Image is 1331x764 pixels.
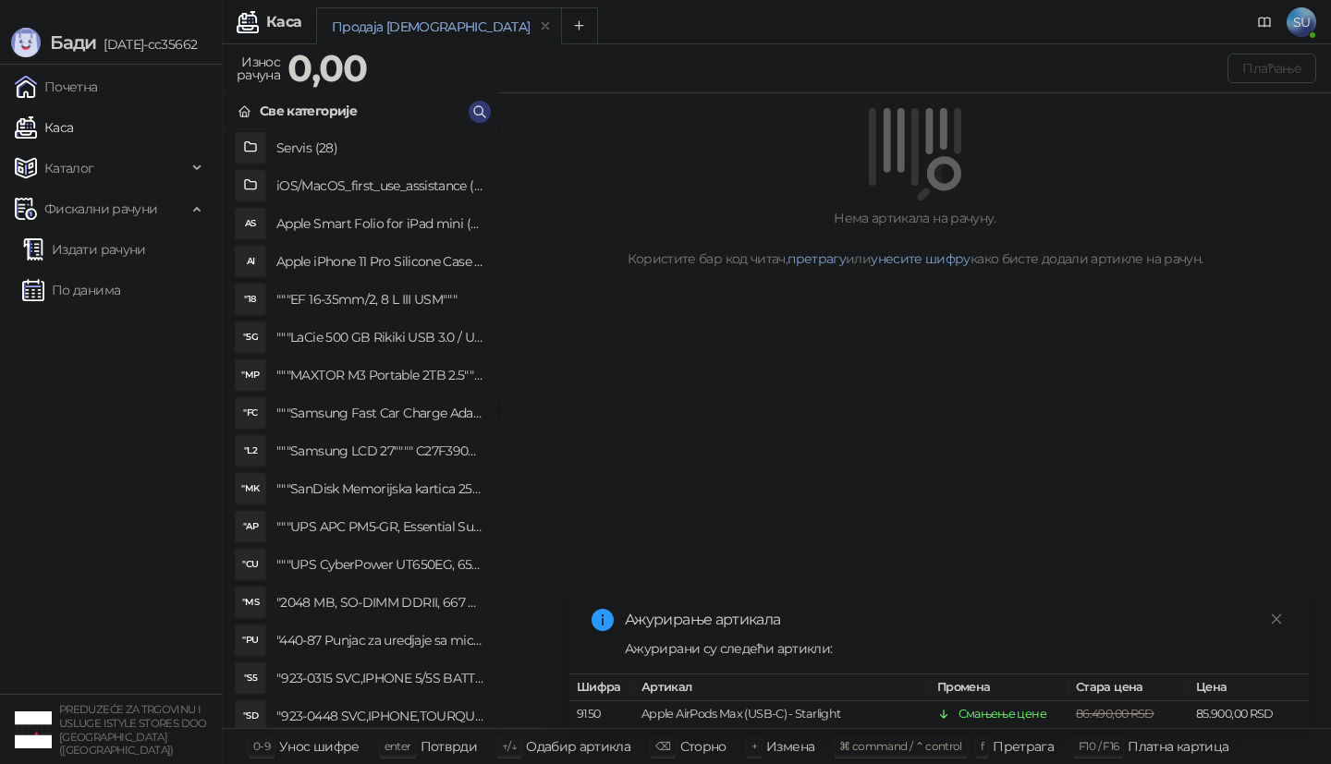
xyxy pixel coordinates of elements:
th: Стара цена [1068,674,1189,701]
td: 9150 [569,701,634,728]
img: 64x64-companyLogo-77b92cf4-9946-4f36-9751-bf7bb5fd2c7d.png [15,711,52,748]
div: "SD [236,701,265,731]
span: 0-9 [253,739,270,753]
td: Apple AirPods Max (USB-C) - Starlight [634,701,930,728]
div: grid [223,129,498,728]
h4: Servis (28) [276,133,483,163]
div: "MS [236,588,265,617]
a: Каса [15,109,73,146]
th: Промена [930,674,1068,701]
div: "18 [236,285,265,314]
div: "L2 [236,436,265,466]
a: Close [1266,609,1287,629]
a: претрагу [788,250,846,267]
div: "CU [236,550,265,579]
h4: "923-0315 SVC,IPHONE 5/5S BATTERY REMOVAL TRAY Držač za iPhone sa kojim se otvara display [276,663,483,693]
th: Артикал [634,674,930,701]
button: Плаћање [1227,54,1316,83]
h4: """UPS CyberPower UT650EG, 650VA/360W , line-int., s_uko, desktop""" [276,550,483,579]
h4: """UPS APC PM5-GR, Essential Surge Arrest,5 utic_nica""" [276,512,483,541]
div: Све категорије [260,101,357,121]
h4: "923-0448 SVC,IPHONE,TOURQUE DRIVER KIT .65KGF- CM Šrafciger " [276,701,483,731]
span: ⌫ [655,739,670,753]
a: Издати рачуни [22,231,146,268]
span: SU [1287,7,1316,37]
span: f [981,739,983,753]
span: F10 / F16 [1079,739,1118,753]
span: info-circle [592,609,614,631]
h4: """LaCie 500 GB Rikiki USB 3.0 / Ultra Compact & Resistant aluminum / USB 3.0 / 2.5""""""" [276,322,483,352]
div: Унос шифре [279,734,360,758]
div: Измена [766,734,814,758]
div: Претрага [993,734,1054,758]
th: Шифра [569,674,634,701]
span: Бади [50,31,96,54]
span: 86.490,00 RSD [1076,707,1154,721]
div: Сторно [680,734,727,758]
div: "MP [236,360,265,390]
a: унесите шифру [871,250,971,267]
h4: "440-87 Punjac za uredjaje sa micro USB portom 4/1, Stand." [276,625,483,655]
span: close [1270,612,1283,625]
strong: 0,00 [287,45,367,91]
button: Add tab [561,7,598,44]
a: Документација [1250,7,1279,37]
div: "MK [236,474,265,503]
span: ⌘ command / ⌃ control [839,739,962,753]
span: Каталог [44,150,94,187]
div: AS [236,209,265,238]
span: ↑/↓ [502,739,517,753]
div: Одабир артикла [526,734,630,758]
div: Износ рачуна [233,50,284,87]
h4: """Samsung Fast Car Charge Adapter, brzi auto punja_, boja crna""" [276,398,483,428]
h4: Apple Smart Folio for iPad mini (A17 Pro) - Sage [276,209,483,238]
span: + [751,739,757,753]
div: Ажурирање артикала [625,609,1287,631]
div: "S5 [236,663,265,693]
h4: """MAXTOR M3 Portable 2TB 2.5"""" crni eksterni hard disk HX-M201TCB/GM""" [276,360,483,390]
a: Почетна [15,68,98,105]
div: "5G [236,322,265,352]
a: По данима [22,272,120,309]
h4: "2048 MB, SO-DIMM DDRII, 667 MHz, Napajanje 1,8 0,1 V, Latencija CL5" [276,588,483,617]
h4: """Samsung LCD 27"""" C27F390FHUXEN""" [276,436,483,466]
div: Смањење цене [959,705,1046,723]
h4: """EF 16-35mm/2, 8 L III USM""" [276,285,483,314]
div: "AP [236,512,265,541]
button: remove [533,18,557,34]
span: Фискални рачуни [44,190,157,227]
div: Каса [266,15,301,30]
h4: """SanDisk Memorijska kartica 256GB microSDXC sa SD adapterom SDSQXA1-256G-GN6MA - Extreme PLUS, ... [276,474,483,503]
small: PREDUZEĆE ZA TRGOVINU I USLUGE ISTYLE STORES DOO [GEOGRAPHIC_DATA] ([GEOGRAPHIC_DATA]) [59,703,207,757]
div: Потврди [421,734,478,758]
span: enter [385,739,411,753]
th: Цена [1189,674,1309,701]
div: Платна картица [1128,734,1228,758]
div: Ажурирани су следећи артикли: [625,638,1287,659]
div: "FC [236,398,265,428]
img: Logo [11,28,41,57]
div: Продаја [DEMOGRAPHIC_DATA] [332,17,530,37]
td: 85.900,00 RSD [1189,701,1309,728]
div: "PU [236,625,265,655]
h4: Apple iPhone 11 Pro Silicone Case - Black [276,247,483,276]
h4: iOS/MacOS_first_use_assistance (4) [276,171,483,200]
div: AI [236,247,265,276]
div: Нема артикала на рачуну. Користите бар код читач, или како бисте додали артикле на рачун. [521,208,1309,269]
span: [DATE]-cc35662 [96,36,197,53]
